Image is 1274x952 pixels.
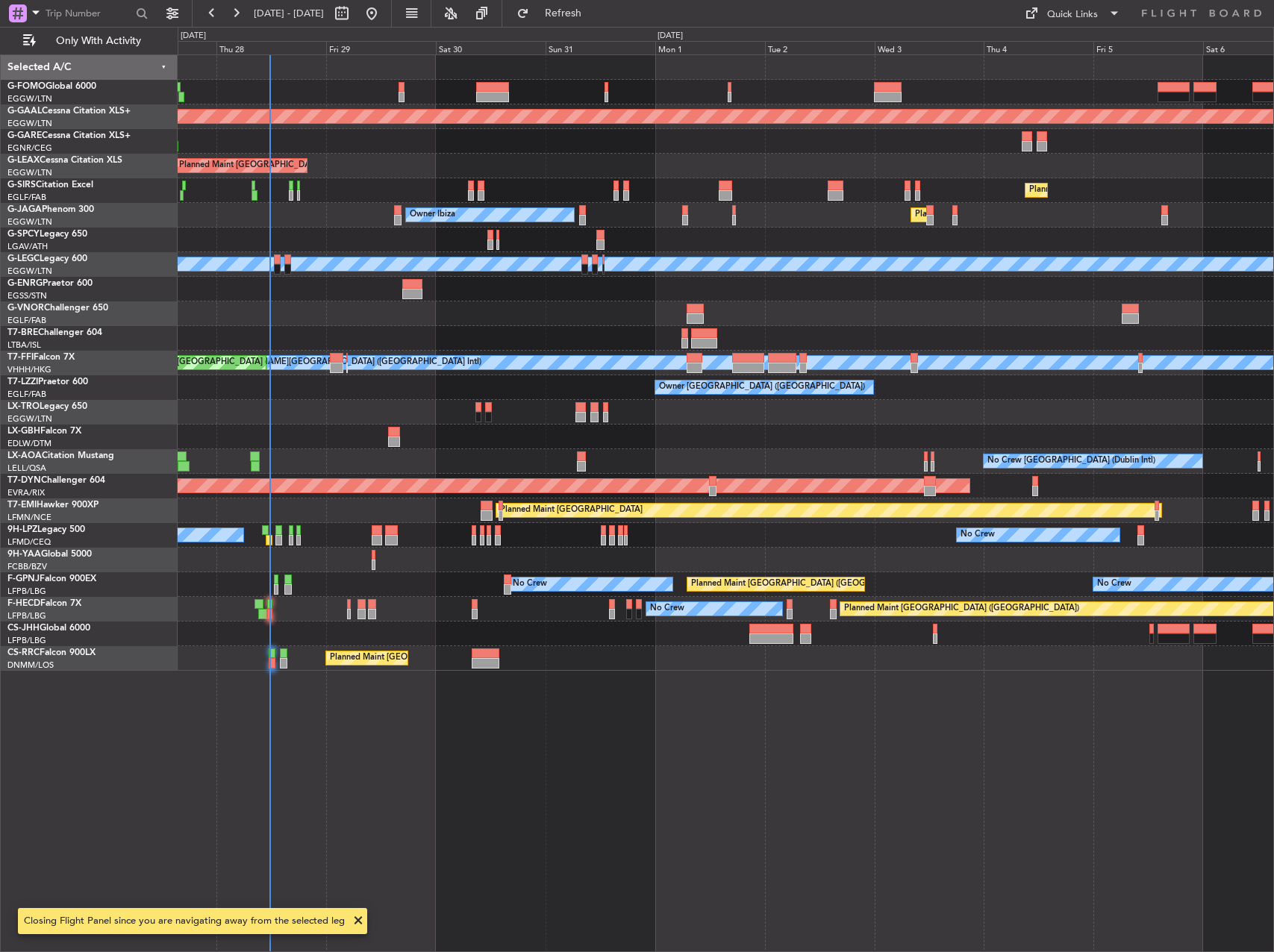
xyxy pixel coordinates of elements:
a: G-FOMOGlobal 6000 [7,82,96,91]
span: G-LEAX [7,156,40,165]
a: G-GARECessna Citation XLS+ [7,131,131,140]
a: EDLW/DTM [7,438,51,449]
div: Mon 1 [655,41,765,54]
a: LX-AOACitation Mustang [7,451,114,460]
span: LX-GBH [7,427,40,436]
a: EGGW/LTN [7,93,52,104]
a: EGLF/FAB [7,389,46,400]
a: LGAV/ATH [7,241,48,252]
a: EVRA/RIX [7,487,45,498]
div: No Crew [650,598,684,620]
span: LX-AOA [7,451,42,460]
a: T7-EMIHawker 900XP [7,501,99,510]
div: Sun 31 [546,41,655,54]
div: No Crew [961,524,995,546]
span: G-GARE [7,131,42,140]
a: T7-LZZIPraetor 600 [7,378,88,386]
a: EGGW/LTN [7,413,52,425]
div: [DATE] [658,30,683,43]
a: EGGW/LTN [7,216,52,228]
span: [DATE] - [DATE] [254,7,324,20]
a: EGSS/STN [7,290,47,301]
a: LTBA/ISL [7,339,41,351]
div: Planned Maint [GEOGRAPHIC_DATA] ([GEOGRAPHIC_DATA]) [691,573,926,595]
div: Planned Maint [GEOGRAPHIC_DATA] ([GEOGRAPHIC_DATA]) [1029,179,1264,201]
a: G-ENRGPraetor 600 [7,279,93,288]
div: Thu 28 [216,41,326,54]
a: LFPB/LBG [7,635,46,646]
span: G-SPCY [7,230,40,239]
a: LFMD/CEQ [7,536,51,548]
a: F-GPNJFalcon 900EX [7,574,96,583]
div: Owner Ibiza [410,204,455,226]
div: Planned Maint [GEOGRAPHIC_DATA] [500,499,643,522]
div: Fri 29 [326,41,436,54]
span: G-GAAL [7,107,42,116]
span: CS-RRC [7,648,40,657]
span: 9H-YAA [7,550,41,559]
a: CS-RRCFalcon 900LX [7,648,96,657]
span: F-GPNJ [7,574,40,583]
a: EGNR/CEG [7,143,52,154]
a: G-LEAXCessna Citation XLS [7,156,122,165]
span: 9H-LPZ [7,525,37,534]
a: LFPB/LBG [7,610,46,621]
input: Trip Number [46,2,131,25]
a: EGGW/LTN [7,118,52,129]
span: G-ENRG [7,279,43,288]
div: Planned Maint [GEOGRAPHIC_DATA] ([GEOGRAPHIC_DATA]) [844,598,1079,620]
a: G-VNORChallenger 650 [7,304,108,313]
span: G-LEGC [7,254,40,263]
span: T7-LZZI [7,378,38,386]
a: LX-TROLegacy 650 [7,402,87,411]
a: LX-GBHFalcon 7X [7,427,81,436]
a: 9H-LPZLegacy 500 [7,525,85,534]
div: Quick Links [1047,7,1098,22]
div: Planned Maint [GEOGRAPHIC_DATA] ([GEOGRAPHIC_DATA]) [915,204,1150,226]
a: T7-BREChallenger 604 [7,328,102,337]
div: Sat 30 [436,41,546,54]
span: G-FOMO [7,82,46,91]
span: G-JAGA [7,205,42,214]
button: Quick Links [1017,1,1128,25]
span: F-HECD [7,599,40,608]
div: Tue 2 [765,41,875,54]
a: LELL/QSA [7,463,46,474]
a: G-JAGAPhenom 300 [7,205,94,214]
span: LX-TRO [7,402,40,411]
button: Only With Activity [16,29,162,53]
button: Refresh [510,1,599,25]
div: No Crew [GEOGRAPHIC_DATA] (Dublin Intl) [987,450,1155,472]
a: G-SIRSCitation Excel [7,181,93,190]
div: Owner [GEOGRAPHIC_DATA] ([GEOGRAPHIC_DATA]) [659,376,865,398]
span: G-VNOR [7,304,44,313]
div: No Crew [1097,573,1131,595]
a: EGGW/LTN [7,167,52,178]
span: Refresh [532,8,595,19]
span: Only With Activity [39,36,157,46]
span: T7-DYN [7,476,41,485]
a: G-SPCYLegacy 650 [7,230,87,239]
div: [PERSON_NAME][GEOGRAPHIC_DATA] ([GEOGRAPHIC_DATA] Intl) [221,351,481,374]
div: Planned Maint [GEOGRAPHIC_DATA] ([GEOGRAPHIC_DATA] Intl) [120,351,369,374]
a: 9H-YAAGlobal 5000 [7,550,92,559]
span: T7-BRE [7,328,38,337]
a: F-HECDFalcon 7X [7,599,81,608]
a: EGLF/FAB [7,192,46,203]
a: T7-DYNChallenger 604 [7,476,105,485]
a: EGGW/LTN [7,266,52,277]
span: CS-JHH [7,624,40,633]
a: G-GAALCessna Citation XLS+ [7,107,131,116]
a: LFPB/LBG [7,586,46,597]
span: G-SIRS [7,181,36,190]
div: Closing Flight Panel since you are navigating away from the selected leg [24,914,345,929]
div: Wed 3 [875,41,984,54]
div: No Crew [513,573,547,595]
a: EGLF/FAB [7,315,46,326]
a: DNMM/LOS [7,660,54,671]
a: G-LEGCLegacy 600 [7,254,87,263]
a: LFMN/NCE [7,512,51,523]
a: T7-FFIFalcon 7X [7,353,75,362]
div: Thu 4 [984,41,1093,54]
span: T7-EMI [7,501,37,510]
